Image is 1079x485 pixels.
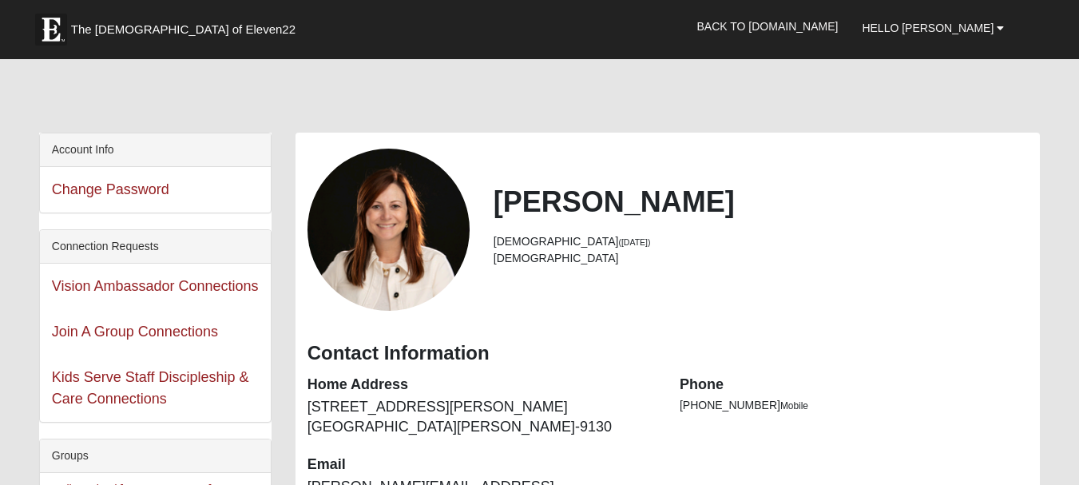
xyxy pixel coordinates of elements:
a: Vision Ambassador Connections [52,278,259,294]
span: The [DEMOGRAPHIC_DATA] of Eleven22 [71,22,296,38]
dd: [STREET_ADDRESS][PERSON_NAME] [GEOGRAPHIC_DATA][PERSON_NAME]-9130 [307,397,656,438]
h2: [PERSON_NAME] [494,185,1028,219]
span: Hello [PERSON_NAME] [862,22,994,34]
a: Change Password [52,181,169,197]
li: [DEMOGRAPHIC_DATA] [494,250,1028,267]
a: The [DEMOGRAPHIC_DATA] of Eleven22 [27,6,347,46]
a: Join A Group Connections [52,324,218,340]
a: Kids Serve Staff Discipleship & Care Connections [52,369,249,407]
a: Hello [PERSON_NAME] [850,8,1016,48]
dt: Home Address [307,375,656,396]
li: [DEMOGRAPHIC_DATA] [494,233,1028,250]
li: [PHONE_NUMBER] [680,397,1028,414]
img: Eleven22 logo [35,14,67,46]
h3: Contact Information [307,342,1029,365]
div: Connection Requests [40,230,271,264]
span: Mobile [780,400,808,411]
dt: Email [307,455,656,475]
a: Back to [DOMAIN_NAME] [685,6,851,46]
div: Groups [40,439,271,473]
div: Account Info [40,133,271,167]
dt: Phone [680,375,1028,396]
a: View Fullsize Photo [307,149,470,311]
small: ([DATE]) [618,237,650,247]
